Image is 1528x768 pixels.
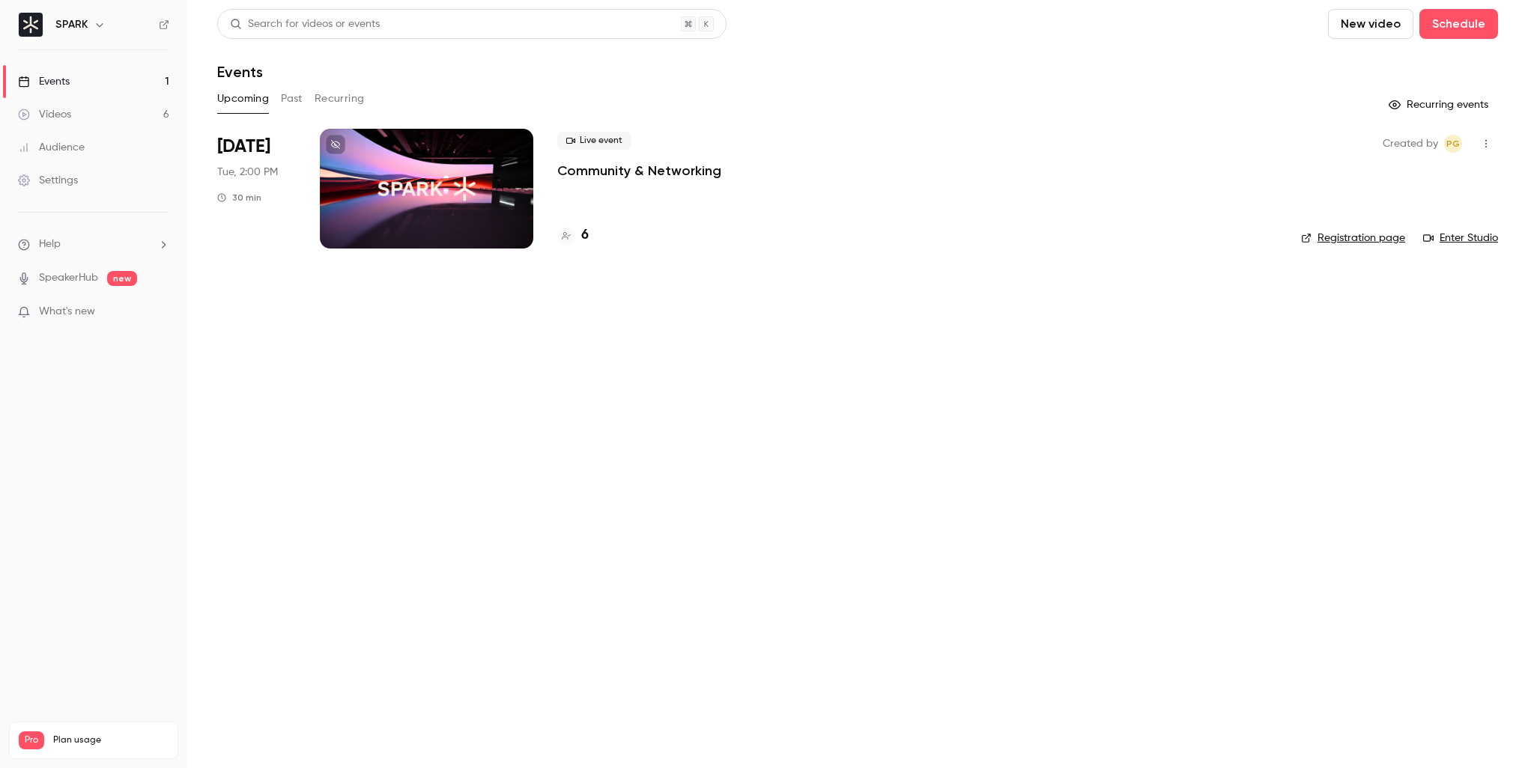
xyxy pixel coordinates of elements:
[18,74,70,89] div: Events
[217,135,270,159] span: [DATE]
[107,271,137,286] span: new
[1301,231,1405,246] a: Registration page
[230,16,380,32] div: Search for videos or events
[581,225,589,246] h4: 6
[1382,93,1498,117] button: Recurring events
[55,17,88,32] h6: SPARK
[217,129,296,249] div: Oct 7 Tue, 2:00 PM (Europe/Berlin)
[1419,9,1498,39] button: Schedule
[217,63,263,81] h1: Events
[151,305,169,319] iframe: Noticeable Trigger
[1328,9,1413,39] button: New video
[557,225,589,246] a: 6
[18,173,78,188] div: Settings
[217,192,261,204] div: 30 min
[557,162,721,180] a: Community & Networking
[53,734,169,746] span: Plan usage
[557,132,631,150] span: Live event
[281,87,303,111] button: Past
[217,87,269,111] button: Upcoming
[1444,135,1462,153] span: Piero Gallo
[18,140,85,155] div: Audience
[217,165,278,180] span: Tue, 2:00 PM
[39,237,61,252] span: Help
[315,87,365,111] button: Recurring
[39,304,95,320] span: What's new
[18,107,71,122] div: Videos
[1446,135,1460,153] span: PG
[18,237,169,252] li: help-dropdown-opener
[19,13,43,37] img: SPARK
[1423,231,1498,246] a: Enter Studio
[19,731,44,749] span: Pro
[39,270,98,286] a: SpeakerHub
[1383,135,1438,153] span: Created by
